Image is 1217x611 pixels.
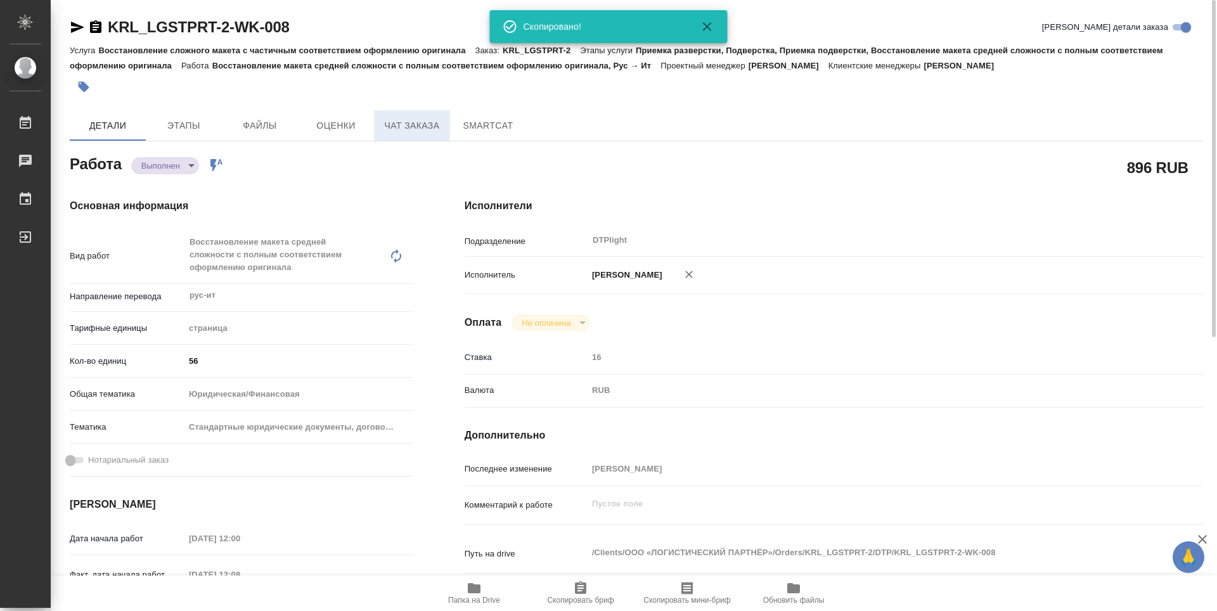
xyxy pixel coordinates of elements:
[88,454,169,466] span: Нотариальный заказ
[181,61,212,70] p: Работа
[70,497,414,512] h4: [PERSON_NAME]
[518,318,574,328] button: Не оплачена
[588,460,1142,478] input: Пустое поле
[184,529,295,548] input: Пустое поле
[108,18,290,35] a: KRL_LGSTPRT-2-WK-008
[70,532,184,545] p: Дата начала работ
[382,118,442,134] span: Чат заказа
[70,250,184,262] p: Вид работ
[675,260,703,288] button: Удалить исполнителя
[465,198,1203,214] h4: Исполнители
[70,46,98,55] p: Услуга
[465,463,588,475] p: Последнее изменение
[184,383,414,405] div: Юридическая/Финансовая
[763,596,825,605] span: Обновить файлы
[229,118,290,134] span: Файлы
[588,348,1142,366] input: Пустое поле
[588,542,1142,563] textarea: /Clients/ООО «ЛОГИСТИЧЕСКИЙ ПАРТНЁР»/Orders/KRL_LGSTPRT-2/DTP/KRL_LGSTPRT-2-WK-008
[70,322,184,335] p: Тарифные единицы
[1173,541,1204,573] button: 🙏
[643,596,730,605] span: Скопировать мини-бриф
[421,576,527,611] button: Папка на Drive
[88,20,103,35] button: Скопировать ссылку
[98,46,475,55] p: Восстановление сложного макета с частичным соответствием оформлению оригинала
[306,118,366,134] span: Оценки
[634,576,740,611] button: Скопировать мини-бриф
[475,46,503,55] p: Заказ:
[184,416,414,438] div: Стандартные юридические документы, договоры, уставы
[924,61,1003,70] p: [PERSON_NAME]
[70,388,184,401] p: Общая тематика
[70,421,184,434] p: Тематика
[465,428,1203,443] h4: Дополнительно
[138,160,184,171] button: Выполнен
[503,46,580,55] p: KRL_LGSTPRT-2
[740,576,847,611] button: Обновить файлы
[184,318,414,339] div: страница
[749,61,828,70] p: [PERSON_NAME]
[70,198,414,214] h4: Основная информация
[448,596,500,605] span: Папка на Drive
[1042,21,1168,34] span: [PERSON_NAME] детали заказа
[465,499,588,511] p: Комментарий к работе
[527,576,634,611] button: Скопировать бриф
[70,151,122,174] h2: Работа
[465,548,588,560] p: Путь на drive
[660,61,748,70] p: Проектный менеджер
[458,118,518,134] span: SmartCat
[70,569,184,581] p: Факт. дата начала работ
[212,61,661,70] p: Восстановление макета средней сложности с полным соответствием оформлению оригинала, Рус → Ит
[184,565,295,584] input: Пустое поле
[547,596,614,605] span: Скопировать бриф
[588,380,1142,401] div: RUB
[465,384,588,397] p: Валюта
[70,355,184,368] p: Кол-во единиц
[692,19,723,34] button: Закрыть
[588,269,662,281] p: [PERSON_NAME]
[465,351,588,364] p: Ставка
[465,315,502,330] h4: Оплата
[580,46,636,55] p: Этапы услуги
[153,118,214,134] span: Этапы
[184,352,414,370] input: ✎ Введи что-нибудь
[524,20,682,33] div: Скопировано!
[70,73,98,101] button: Добавить тэг
[512,314,589,331] div: Выполнен
[828,61,924,70] p: Клиентские менеджеры
[1127,157,1188,178] h2: 896 RUB
[1178,544,1199,570] span: 🙏
[465,235,588,248] p: Подразделение
[465,269,588,281] p: Исполнитель
[70,290,184,303] p: Направление перевода
[131,157,199,174] div: Выполнен
[77,118,138,134] span: Детали
[70,20,85,35] button: Скопировать ссылку для ЯМессенджера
